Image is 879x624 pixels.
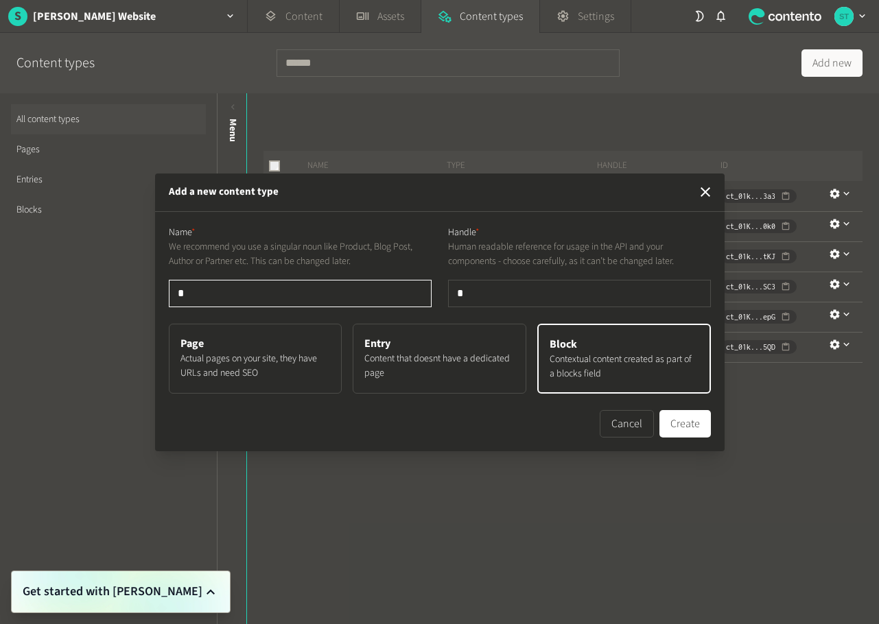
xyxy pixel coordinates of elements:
span: Block [550,337,577,352]
h2: Add a new content type [169,184,279,200]
p: Actual pages on your site, they have URLs and need SEO [180,352,331,381]
span: Entry [364,336,390,351]
label: Handle [448,226,480,240]
p: Contextual content created as part of a blocks field [550,352,699,381]
button: Create [659,410,711,437]
p: Content that doesnt have a dedicated page [364,352,515,381]
label: Name [169,226,196,240]
p: We recommend you use a singular noun like Product, Blog Post, Author or Partner etc. This can be ... [169,240,432,269]
p: Human readable reference for usage in the API and your components - choose carefully, as it can’t... [448,240,711,269]
button: Cancel [600,410,654,437]
span: Page [180,336,204,351]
